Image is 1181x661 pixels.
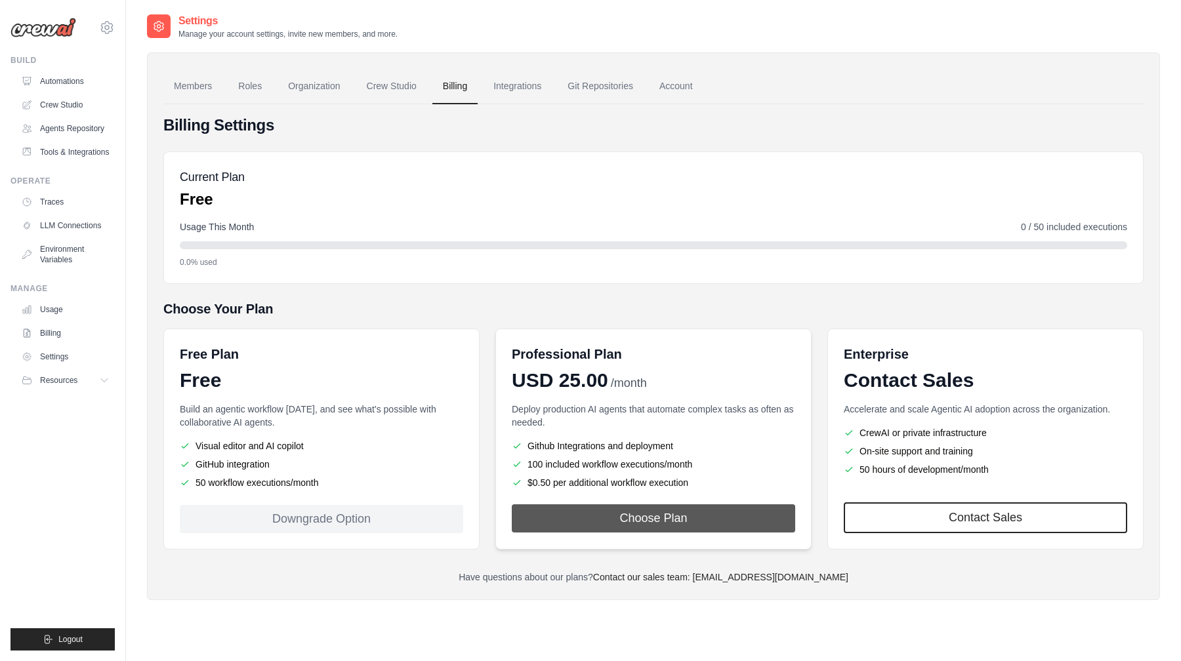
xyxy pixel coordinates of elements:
[844,345,1127,363] h6: Enterprise
[10,18,76,37] img: Logo
[16,323,115,344] a: Billing
[163,69,222,104] a: Members
[180,345,239,363] h6: Free Plan
[512,369,608,392] span: USD 25.00
[844,445,1127,458] li: On-site support and training
[557,69,644,104] a: Git Repositories
[180,439,463,452] li: Visual editor and AI copilot
[163,300,1144,318] h5: Choose Your Plan
[180,257,217,268] span: 0.0% used
[844,403,1127,416] p: Accelerate and scale Agentic AI adoption across the organization.
[844,369,1127,392] div: Contact Sales
[40,375,77,386] span: Resources
[1021,220,1127,233] span: 0 / 50 included executions
[16,239,115,270] a: Environment Variables
[228,69,272,104] a: Roles
[844,426,1127,439] li: CrewAI or private infrastructure
[844,502,1127,533] a: Contact Sales
[180,458,463,471] li: GitHub integration
[180,505,463,533] div: Downgrade Option
[163,115,1144,136] h4: Billing Settings
[512,504,795,532] button: Choose Plan
[180,476,463,489] li: 50 workflow executions/month
[180,189,245,210] p: Free
[16,191,115,212] a: Traces
[10,628,115,651] button: Logout
[180,168,245,186] h5: Current Plan
[432,69,478,104] a: Billing
[16,346,115,367] a: Settings
[58,634,83,645] span: Logout
[512,403,795,429] p: Deploy production AI agents that automate complex tasks as often as needed.
[16,94,115,115] a: Crew Studio
[178,29,398,39] p: Manage your account settings, invite new members, and more.
[16,142,115,163] a: Tools & Integrations
[180,403,463,429] p: Build an agentic workflow [DATE], and see what's possible with collaborative AI agents.
[844,463,1127,476] li: 50 hours of development/month
[180,220,254,233] span: Usage This Month
[649,69,703,104] a: Account
[512,345,622,363] h6: Professional Plan
[16,118,115,139] a: Agents Repository
[512,476,795,489] li: $0.50 per additional workflow execution
[16,215,115,236] a: LLM Connections
[356,69,427,104] a: Crew Studio
[278,69,350,104] a: Organization
[512,458,795,471] li: 100 included workflow executions/month
[163,571,1144,584] p: Have questions about our plans?
[178,13,398,29] h2: Settings
[16,71,115,92] a: Automations
[16,299,115,320] a: Usage
[10,283,115,294] div: Manage
[611,374,647,392] span: /month
[512,439,795,452] li: Github Integrations and deployment
[180,369,463,392] div: Free
[16,370,115,391] button: Resources
[593,572,848,582] a: Contact our sales team: [EMAIL_ADDRESS][DOMAIN_NAME]
[10,176,115,186] div: Operate
[483,69,552,104] a: Integrations
[10,55,115,66] div: Build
